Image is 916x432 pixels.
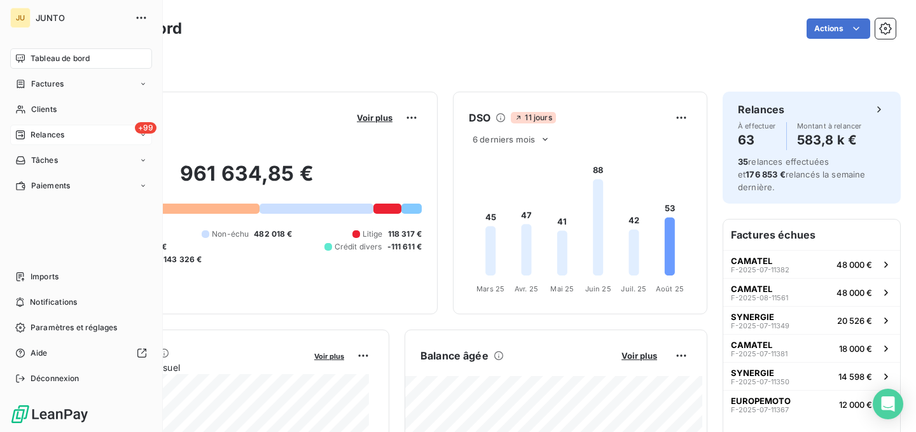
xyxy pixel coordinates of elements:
[10,48,152,69] a: Tableau de bord
[31,347,48,359] span: Aide
[621,351,657,361] span: Voir plus
[511,112,555,123] span: 11 jours
[550,284,574,293] tspan: Mai 25
[731,378,789,386] span: F-2025-07-11350
[723,278,900,306] button: CAMATELF-2025-08-1156148 000 €
[585,284,611,293] tspan: Juin 25
[254,228,292,240] span: 482 018 €
[723,362,900,390] button: SYNERGIEF-2025-07-1135014 598 €
[10,74,152,94] a: Factures
[10,99,152,120] a: Clients
[10,317,152,338] a: Paramètres et réglages
[731,284,772,294] span: CAMATEL
[731,406,789,414] span: F-2025-07-11367
[738,102,784,117] h6: Relances
[31,104,57,115] span: Clients
[310,350,348,361] button: Voir plus
[353,112,396,123] button: Voir plus
[738,157,866,192] span: relances effectuées et relancés la semaine dernière.
[10,404,89,424] img: Logo LeanPay
[388,228,422,240] span: 118 317 €
[363,228,383,240] span: Litige
[738,157,748,167] span: 35
[31,53,90,64] span: Tableau de bord
[656,284,684,293] tspan: Août 25
[31,322,117,333] span: Paramètres et réglages
[723,219,900,250] h6: Factures échues
[36,13,127,23] span: JUNTO
[212,228,249,240] span: Non-échu
[731,396,791,406] span: EUROPEMOTO
[746,169,785,179] span: 176 853 €
[10,150,152,171] a: Tâches
[731,294,788,302] span: F-2025-08-11561
[731,322,789,330] span: F-2025-07-11349
[723,306,900,334] button: SYNERGIEF-2025-07-1134920 526 €
[797,130,862,150] h4: 583,8 k €
[335,241,382,253] span: Crédit divers
[314,352,344,361] span: Voir plus
[30,296,77,308] span: Notifications
[807,18,870,39] button: Actions
[837,316,872,326] span: 20 526 €
[31,180,70,192] span: Paiements
[10,176,152,196] a: Paiements
[135,122,156,134] span: +99
[797,122,862,130] span: Montant à relancer
[31,78,64,90] span: Factures
[31,155,58,166] span: Tâches
[420,348,489,363] h6: Balance âgée
[839,344,872,354] span: 18 000 €
[10,8,31,28] div: JU
[357,113,392,123] span: Voir plus
[836,288,872,298] span: 48 000 €
[723,334,900,362] button: CAMATELF-2025-07-1138118 000 €
[72,361,305,374] span: Chiffre d'affaires mensuel
[621,284,646,293] tspan: Juil. 25
[10,125,152,145] a: +99Relances
[836,260,872,270] span: 48 000 €
[31,129,64,141] span: Relances
[838,372,872,382] span: 14 598 €
[387,241,422,253] span: -111 611 €
[160,254,202,265] span: -143 326 €
[731,350,788,358] span: F-2025-07-11381
[731,266,789,274] span: F-2025-07-11382
[515,284,538,293] tspan: Avr. 25
[731,340,772,350] span: CAMATEL
[31,271,59,282] span: Imports
[473,134,535,144] span: 6 derniers mois
[10,343,152,363] a: Aide
[31,373,80,384] span: Déconnexion
[731,312,774,322] span: SYNERGIE
[738,122,776,130] span: À effectuer
[723,390,900,418] button: EUROPEMOTOF-2025-07-1136712 000 €
[10,267,152,287] a: Imports
[839,400,872,410] span: 12 000 €
[738,130,776,150] h4: 63
[72,161,422,199] h2: 961 634,85 €
[873,389,903,419] div: Open Intercom Messenger
[731,256,772,266] span: CAMATEL
[476,284,504,293] tspan: Mars 25
[469,110,490,125] h6: DSO
[731,368,774,378] span: SYNERGIE
[618,350,661,361] button: Voir plus
[723,250,900,278] button: CAMATELF-2025-07-1138248 000 €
